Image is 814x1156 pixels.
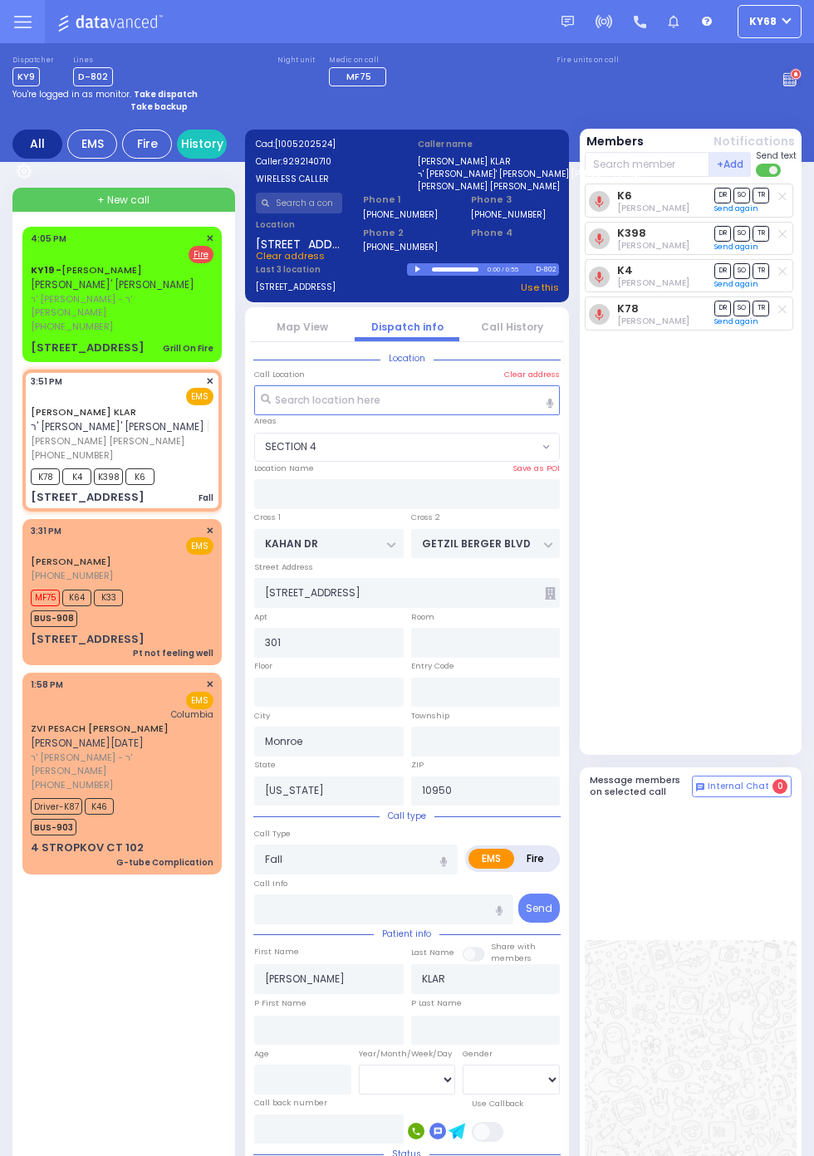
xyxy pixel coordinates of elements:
[256,218,343,231] label: Location
[254,369,305,380] label: Call Location
[708,781,769,792] span: Internal Chat
[57,12,168,32] img: Logo
[756,149,797,162] span: Send text
[617,277,689,289] span: Yomi Sofer
[85,798,114,815] span: K46
[471,208,546,221] label: [PHONE_NUMBER]
[749,14,777,29] span: ky68
[62,468,91,485] span: K4
[31,434,287,448] span: [PERSON_NAME] [PERSON_NAME]
[73,67,113,86] span: D-802
[206,524,213,538] span: ✕
[468,849,514,869] label: EMS
[733,301,750,316] span: SO
[256,249,325,262] span: Clear address
[254,759,276,771] label: State
[31,277,194,291] span: [PERSON_NAME]' [PERSON_NAME]
[714,301,731,316] span: DR
[31,778,113,791] span: [PHONE_NUMBER]
[31,292,208,320] span: ר' [PERSON_NAME] - ר' [PERSON_NAME]
[521,281,559,295] a: Use this
[418,168,559,180] label: ר' [PERSON_NAME]' [PERSON_NAME] [PERSON_NAME]
[255,433,538,462] span: SECTION 4
[709,152,751,177] button: +Add
[254,946,299,958] label: First Name
[753,301,769,316] span: TR
[256,193,343,213] input: Search a contact
[256,263,408,276] label: Last 3 location
[31,525,61,537] span: 3:31 PM
[31,375,62,388] span: 3:51 PM
[756,162,782,179] label: Turn off text
[12,88,131,100] span: You're logged in as monitor.
[277,56,315,66] label: Night unit
[471,193,558,207] span: Phone 3
[714,263,731,279] span: DR
[411,759,424,771] label: ZIP
[256,138,397,150] label: Cad:
[329,56,391,66] label: Medic on call
[254,828,291,840] label: Call Type
[617,315,689,327] span: Chaim Brach
[714,316,758,326] a: Send again
[171,708,213,721] span: Columbia
[418,180,559,193] label: [PERSON_NAME] [PERSON_NAME]
[12,56,54,66] label: Dispatcher
[163,342,213,355] div: Grill On Fire
[481,320,543,334] a: Call History
[199,492,213,504] div: Fall
[487,260,502,279] div: 0:00
[518,894,560,923] button: Send
[186,692,213,709] span: EMS
[714,203,758,213] a: Send again
[31,555,111,568] a: [PERSON_NAME]
[545,587,556,600] span: Other building occupants
[472,1098,523,1109] label: Use Callback
[254,997,306,1009] label: P First Name
[31,840,144,856] div: 4 STROPKOV CT 102
[714,226,731,242] span: DR
[411,660,454,672] label: Entry Code
[275,138,336,150] span: [1005202524]
[254,878,287,889] label: Call Info
[411,710,449,722] label: Township
[714,188,731,203] span: DR
[133,647,213,659] div: Pt not feeling well
[67,130,117,159] div: EMS
[134,88,198,100] strong: Take dispatch
[31,405,136,419] a: [PERSON_NAME] KLAR
[505,260,520,279] div: 0:55
[12,130,62,159] div: All
[617,302,639,315] a: K78
[692,776,792,797] button: Internal Chat 0
[256,173,397,185] label: WIRELESS CALLER
[31,263,142,277] a: [PERSON_NAME]
[254,433,560,463] span: SECTION 4
[254,415,277,427] label: Areas
[206,232,213,246] span: ✕
[265,439,316,454] span: SECTION 4
[31,819,76,835] span: BUS-903
[363,241,438,253] label: [PHONE_NUMBER]
[256,155,397,168] label: Caller:
[31,798,82,815] span: Driver-K87
[31,610,77,627] span: BUS-908
[411,611,434,623] label: Room
[411,512,440,523] label: Cross 2
[31,569,113,582] span: [PHONE_NUMBER]
[512,463,560,474] label: Save as POI
[772,779,787,794] span: 0
[31,448,113,462] span: [PHONE_NUMBER]
[31,678,63,691] span: 1:58 PM
[696,783,704,791] img: comment-alt.png
[12,67,40,86] span: KY9
[254,561,313,573] label: Street Address
[130,100,188,113] strong: Take backup
[31,489,145,506] div: [STREET_ADDRESS]
[753,188,769,203] span: TR
[617,202,689,214] span: Shimon Leiberman
[254,512,281,523] label: Cross 1
[374,928,439,940] span: Patient info
[31,751,208,778] span: ר' [PERSON_NAME] - ר' [PERSON_NAME]
[125,468,154,485] span: K6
